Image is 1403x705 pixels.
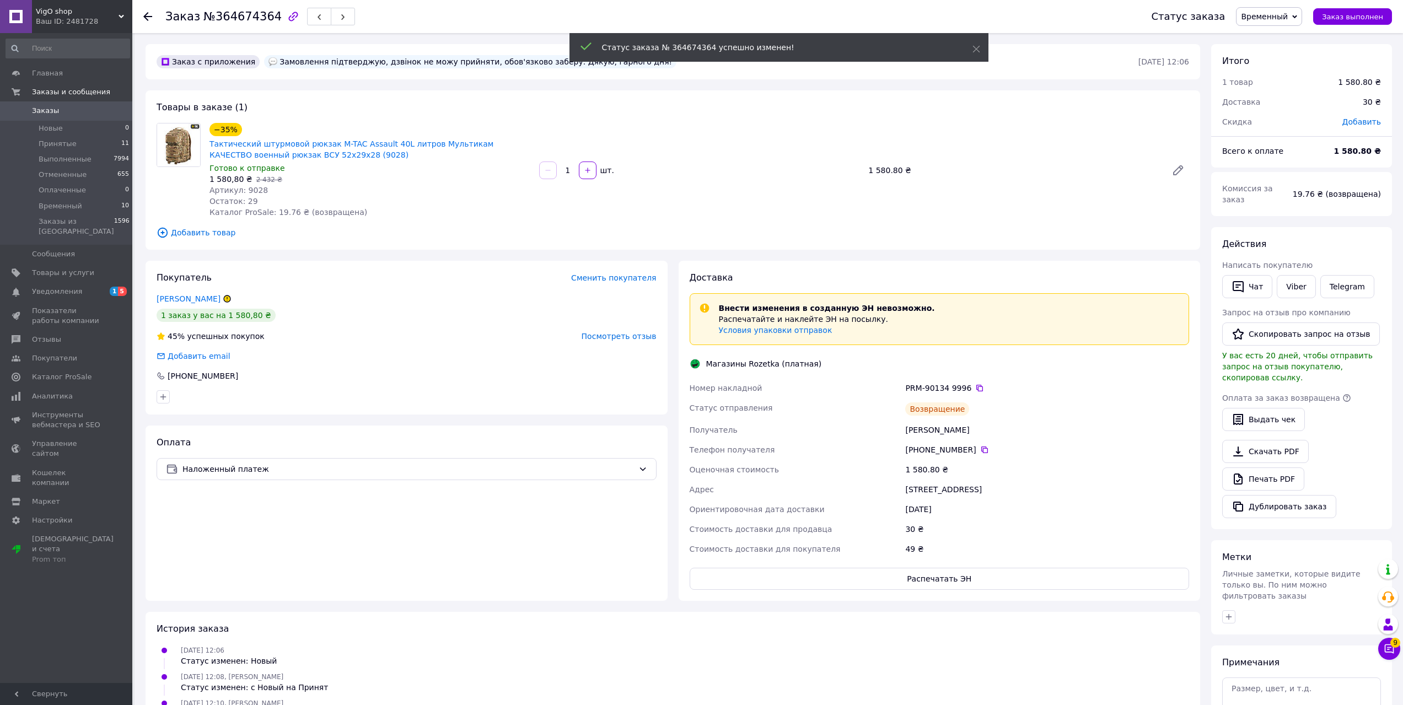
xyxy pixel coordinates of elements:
span: Адрес [690,485,714,494]
a: Viber [1277,275,1315,298]
p: Распечатайте и наклейте ЭН на посылку. [719,314,935,325]
div: Статус заказа № 364674364 успешно изменен! [602,42,945,53]
span: Каталог ProSale: 19.76 ₴ (возвращена) [209,208,367,217]
span: Действия [1222,239,1266,249]
span: Оплата за заказ возвращена [1222,394,1340,402]
span: 1 580,80 ₴ [209,175,252,184]
span: Товары и услуги [32,268,94,278]
span: Выполненные [39,154,92,164]
div: 1 580.80 ₴ [864,163,1163,178]
span: Доставка [690,272,733,283]
span: Принятые [39,139,77,149]
span: Отзывы [32,335,61,345]
span: Посмотреть отзыв [582,332,657,341]
span: Ориентировочная дата доставки [690,505,825,514]
div: 30 ₴ [1356,90,1388,114]
span: [DEMOGRAPHIC_DATA] и счета [32,534,114,564]
span: №364674364 [203,10,282,23]
div: PRM-90134 9996 [905,383,1189,394]
span: Временный [1241,12,1288,21]
span: Временный [39,201,82,211]
span: Каталог ProSale [32,372,92,382]
div: Добавить email [166,351,232,362]
span: Покупатели [32,353,77,363]
span: Готово к отправке [209,164,285,173]
div: Prom топ [32,555,114,564]
div: шт. [598,165,615,176]
span: Запрос на отзыв про компанию [1222,308,1351,317]
span: Доставка [1222,98,1260,106]
a: Тактический штурмовой рюкзак M-TAC Assault 40L литров Мультикам КАЧЕСТВО военный рюкзак ВСУ 52x29... [209,139,493,159]
span: 10 [121,201,129,211]
img: Тактический штурмовой рюкзак M-TAC Assault 40L литров Мультикам КАЧЕСТВО военный рюкзак ВСУ 52x29... [157,123,200,166]
span: Статус отправления [690,403,773,412]
div: успешных покупок [157,331,265,342]
div: [PHONE_NUMBER] [166,370,239,381]
div: Заказ с приложения [157,55,260,68]
span: Главная [32,68,63,78]
span: Внести изменения в созданную ЭН невозможно. [719,304,935,313]
span: Телефон получателя [690,445,775,454]
span: VigO shop [36,7,119,17]
span: Получатель [690,426,738,434]
span: Личные заметки, которые видите только вы. По ним можно фильтровать заказы [1222,569,1361,600]
span: Заказ выполнен [1322,13,1383,21]
span: 0 [125,123,129,133]
div: −35% [209,123,242,136]
div: [DATE] [903,499,1191,519]
span: Артикул: 9028 [209,186,268,195]
span: Добавить [1342,117,1381,126]
div: Замовлення підтверджую, дзвінок не можу прийняти, обов'язково заберу. Дякую, гарного дня! [264,55,676,68]
span: 9 [1390,638,1400,648]
span: 5 [118,287,127,296]
div: [PERSON_NAME] [903,420,1191,440]
span: 1596 [114,217,130,236]
span: Итого [1222,56,1249,66]
div: [PHONE_NUMBER] [905,444,1189,455]
span: Комиссия за заказ [1222,184,1273,204]
a: Условия упаковки отправок [719,326,832,335]
span: Скидка [1222,117,1252,126]
div: Статус изменен: с Новый на Принят [181,682,328,693]
span: Заказ [165,10,200,23]
span: Сменить покупателя [571,273,656,282]
span: 45% [168,332,185,341]
img: :speech_balloon: [268,57,277,66]
span: Управление сайтом [32,439,102,459]
div: Ваш ID: 2481728 [36,17,132,26]
span: [DATE] 12:08, [PERSON_NAME] [181,673,283,681]
a: Редактировать [1167,159,1189,181]
a: Печать PDF [1222,467,1304,491]
span: Примечания [1222,657,1280,668]
span: Номер накладной [690,384,762,392]
div: Вернуться назад [143,11,152,22]
span: [DATE] 12:06 [181,647,224,654]
span: Аналитика [32,391,73,401]
span: Заказы [32,106,59,116]
span: Всего к оплате [1222,147,1283,155]
div: Статус заказа [1151,11,1225,22]
div: Добавить email [155,351,232,362]
span: Покупатель [157,272,212,283]
span: 19.76 ₴ (возвращена) [1293,190,1381,198]
time: [DATE] 12:06 [1138,57,1189,66]
span: Заказы и сообщения [32,87,110,97]
span: Остаток: 29 [209,197,258,206]
span: Инструменты вебмастера и SEO [32,410,102,430]
span: Написать покупателю [1222,261,1313,270]
span: Добавить товар [157,227,1189,239]
div: 30 ₴ [903,519,1191,539]
span: 0 [125,185,129,195]
span: История заказа [157,623,229,634]
button: Скопировать запрос на отзыв [1222,322,1380,346]
div: 1 заказ у вас на 1 580,80 ₴ [157,309,276,322]
span: Наложенный платеж [182,463,634,475]
span: 1 [110,287,119,296]
span: 2 432 ₴ [256,176,282,184]
span: Оплата [157,437,191,448]
a: [PERSON_NAME] [157,294,221,303]
span: Товары в заказе (1) [157,102,248,112]
a: Telegram [1320,275,1374,298]
div: 49 ₴ [903,539,1191,559]
span: Сообщения [32,249,75,259]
